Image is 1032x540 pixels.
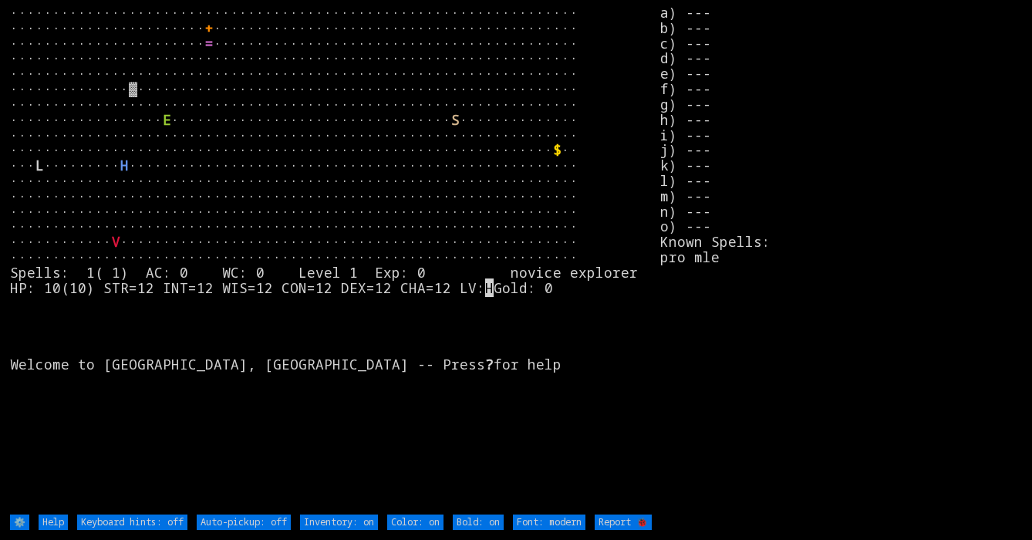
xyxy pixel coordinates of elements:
input: Report 🐞 [595,515,652,530]
stats: a) --- b) --- c) --- d) --- e) --- f) --- g) --- h) --- i) --- j) --- k) --- l) --- m) --- n) ---... [660,5,1021,513]
larn: ··································································· ······················· ·····... [10,5,660,513]
input: Keyboard hints: off [77,515,187,530]
input: Inventory: on [300,515,378,530]
input: Color: on [387,515,443,530]
b: ? [485,355,494,373]
input: Help [39,515,68,530]
font: = [205,34,214,52]
font: $ [553,140,562,159]
font: H [120,156,129,174]
input: Bold: on [453,515,504,530]
input: ⚙️ [10,515,29,530]
font: + [205,19,214,37]
font: S [451,110,460,129]
font: E [163,110,171,129]
input: Font: modern [513,515,585,530]
font: V [112,232,120,251]
font: L [35,156,44,174]
input: Auto-pickup: off [197,515,291,530]
mark: H [485,278,494,297]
